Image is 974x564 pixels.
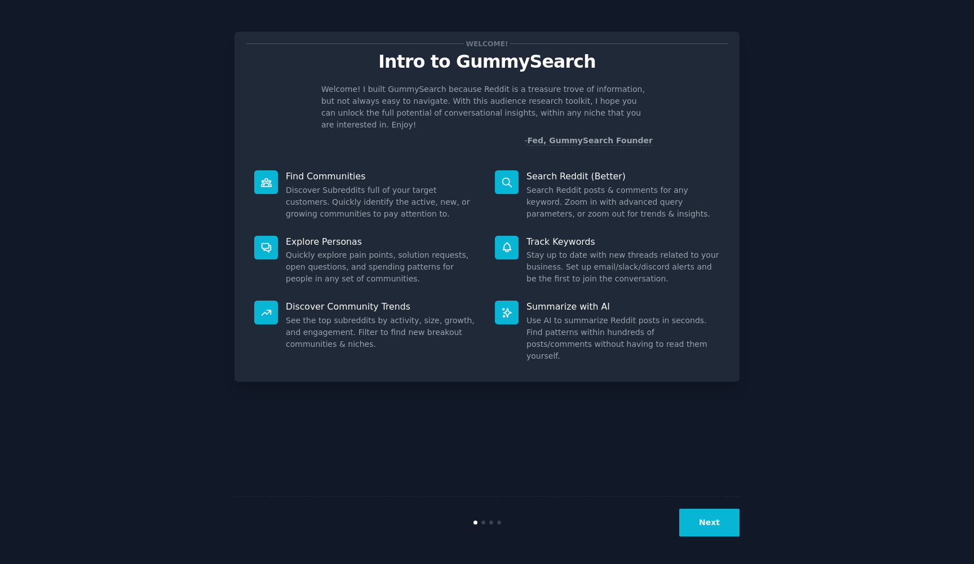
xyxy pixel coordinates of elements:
[526,301,720,312] p: Summarize with AI
[286,315,479,350] dd: See the top subreddits by activity, size, growth, and engagement. Filter to find new breakout com...
[524,135,653,147] div: -
[321,83,653,131] p: Welcome! I built GummySearch because Reddit is a treasure trove of information, but not always ea...
[526,170,720,182] p: Search Reddit (Better)
[464,38,510,50] span: Welcome!
[526,236,720,248] p: Track Keywords
[527,136,653,146] a: Fed, GummySearch Founder
[286,184,479,220] dd: Discover Subreddits full of your target customers. Quickly identify the active, new, or growing c...
[286,170,479,182] p: Find Communities
[286,301,479,312] p: Discover Community Trends
[526,249,720,285] dd: Stay up to date with new threads related to your business. Set up email/slack/discord alerts and ...
[526,315,720,362] dd: Use AI to summarize Reddit posts in seconds. Find patterns within hundreds of posts/comments with...
[286,249,479,285] dd: Quickly explore pain points, solution requests, open questions, and spending patterns for people ...
[526,184,720,220] dd: Search Reddit posts & comments for any keyword. Zoom in with advanced query parameters, or zoom o...
[246,52,728,72] p: Intro to GummySearch
[286,236,479,248] p: Explore Personas
[679,509,740,536] button: Next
